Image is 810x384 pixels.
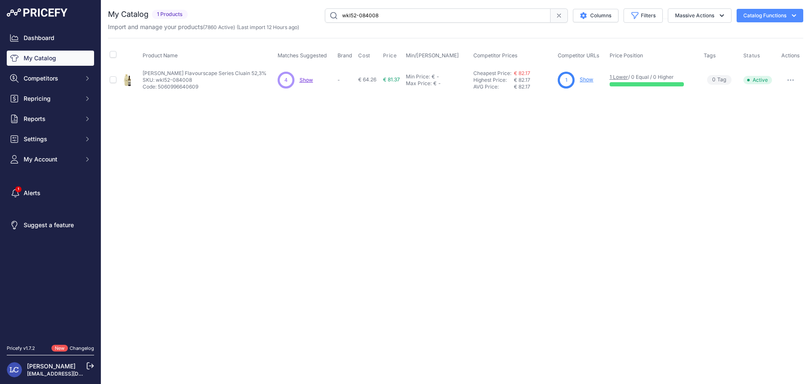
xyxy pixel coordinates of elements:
[7,91,94,106] button: Repricing
[152,10,188,19] span: 1 Products
[743,52,760,59] span: Status
[383,52,397,59] span: Price
[668,8,732,23] button: Massive Actions
[514,70,530,76] a: € 82.17
[406,73,430,80] div: Min Price:
[7,8,67,17] img: Pricefy Logo
[406,80,432,87] div: Max Price:
[143,83,267,90] p: Code: 5060996640609
[27,371,115,377] a: [EMAIL_ADDRESS][DOMAIN_NAME]
[437,80,441,87] div: -
[558,52,599,59] span: Competitor URLs
[7,152,94,167] button: My Account
[743,52,762,59] button: Status
[143,52,178,59] span: Product Name
[7,30,94,46] a: Dashboard
[610,74,628,80] a: 1 Lower
[7,218,94,233] a: Suggest a feature
[7,30,94,335] nav: Sidebar
[610,52,643,59] span: Price Position
[143,70,267,77] p: [PERSON_NAME] Flavourscape Series Cluain 52,3%
[7,185,94,201] a: Alerts
[432,73,435,80] div: €
[624,8,663,23] button: Filters
[737,9,803,22] button: Catalog Functions
[7,132,94,147] button: Settings
[24,74,79,83] span: Competitors
[358,52,370,59] span: Cost
[358,76,376,83] span: € 64.26
[143,77,267,83] p: SKU: wkl52-084008
[704,52,716,59] span: Tags
[7,111,94,126] button: Reports
[707,75,732,85] span: Tag
[51,345,68,352] span: New
[406,52,459,59] span: Min/[PERSON_NAME]
[383,76,400,83] span: € 81.37
[205,24,233,30] a: 7860 Active
[237,24,299,30] span: (Last import 12 Hours ago)
[358,52,372,59] button: Cost
[473,70,511,76] a: Cheapest Price:
[433,80,437,87] div: €
[712,76,715,84] span: 0
[514,77,530,83] span: € 82.17
[383,52,399,59] button: Price
[325,8,551,23] input: Search
[24,135,79,143] span: Settings
[473,83,514,90] div: AVG Price:
[580,76,593,83] a: Show
[514,83,554,90] div: € 82.17
[573,9,618,22] button: Columns
[24,94,79,103] span: Repricing
[781,52,800,59] span: Actions
[7,71,94,86] button: Competitors
[108,8,148,20] h2: My Catalog
[7,51,94,66] a: My Catalog
[24,115,79,123] span: Reports
[203,24,235,30] span: ( )
[565,76,567,84] span: 1
[337,52,352,59] span: Brand
[24,155,79,164] span: My Account
[70,345,94,351] a: Changelog
[473,77,514,83] div: Highest Price:
[300,77,313,83] a: Show
[610,74,696,81] p: / 0 Equal / 0 Higher
[743,76,772,84] span: Active
[473,52,518,59] span: Competitor Prices
[278,52,327,59] span: Matches Suggested
[284,76,288,84] span: 4
[7,345,35,352] div: Pricefy v1.7.2
[435,73,439,80] div: -
[337,77,355,83] p: -
[27,363,76,370] a: [PERSON_NAME]
[108,23,299,31] p: Import and manage your products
